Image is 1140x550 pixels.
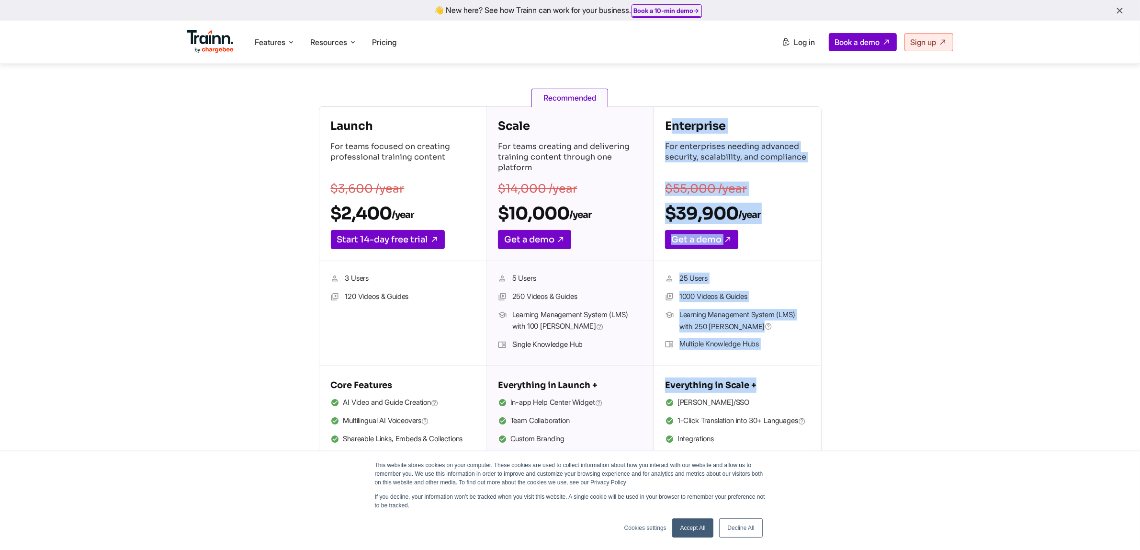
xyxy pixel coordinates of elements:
[498,230,571,249] a: Get a demo
[255,37,285,47] span: Features
[343,415,429,427] span: Multilingual AI Voiceovers
[835,37,880,47] span: Book a demo
[510,397,603,409] span: In-app Help Center Widget
[343,397,439,409] span: AI Video and Guide Creation
[331,378,474,393] h5: Core Features
[665,141,809,175] p: For enterprises needing advanced security, scalability, and compliance
[187,30,234,53] img: Trainn Logo
[498,339,642,351] li: Single Knowledge Hub
[6,6,1134,15] div: 👋 New here? See how Trainn can work for your business.
[498,378,642,393] h5: Everything in Launch +
[331,118,474,134] h4: Launch
[634,7,700,14] a: Book a 10-min demo→
[498,182,577,196] s: $14,000 /year
[331,273,474,285] li: 3 Users
[794,37,815,47] span: Log in
[665,182,747,196] s: $55,000 /year
[498,118,642,134] h4: Scale
[665,291,809,303] li: 1000 Videos & Guides
[331,203,474,224] h2: $2,400
[498,203,642,224] h2: $10,000
[331,230,445,249] a: Start 14-day free trial
[829,33,897,51] a: Book a demo
[911,37,937,47] span: Sign up
[372,37,396,47] a: Pricing
[665,397,809,409] li: [PERSON_NAME]/SSO
[665,433,809,446] li: Integrations
[498,273,642,285] li: 5 Users
[498,415,642,427] li: Team Collaboration
[331,141,474,175] p: For teams focused on creating professional training content
[331,433,474,446] li: Shareable Links, Embeds & Collections
[375,461,766,487] p: This website stores cookies on your computer. These cookies are used to collect information about...
[665,118,809,134] h4: Enterprise
[375,493,766,510] p: If you decline, your information won’t be tracked when you visit this website. A single cookie wi...
[569,209,591,221] sub: /year
[310,37,347,47] span: Resources
[665,338,809,351] li: Multiple Knowledge Hubs
[498,141,642,175] p: For teams creating and delivering training content through one platform
[679,309,809,332] span: Learning Management System (LMS) with 250 [PERSON_NAME]
[738,209,760,221] sub: /year
[392,209,414,221] sub: /year
[634,7,694,14] b: Book a 10-min demo
[677,415,806,427] span: 1-Click Translation into 30+ Languages
[512,309,642,333] span: Learning Management System (LMS) with 100 [PERSON_NAME]
[498,291,642,303] li: 250 Videos & Guides
[719,518,762,538] a: Decline All
[665,273,809,285] li: 25 Users
[331,291,474,303] li: 120 Videos & Guides
[498,433,642,446] li: Custom Branding
[665,230,738,249] a: Get a demo
[672,518,714,538] a: Accept All
[665,203,809,224] h2: $39,900
[624,524,666,532] a: Cookies settings
[665,378,809,393] h5: Everything in Scale +
[531,89,608,107] span: Recommended
[776,34,821,51] a: Log in
[904,33,953,51] a: Sign up
[331,182,405,196] s: $3,600 /year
